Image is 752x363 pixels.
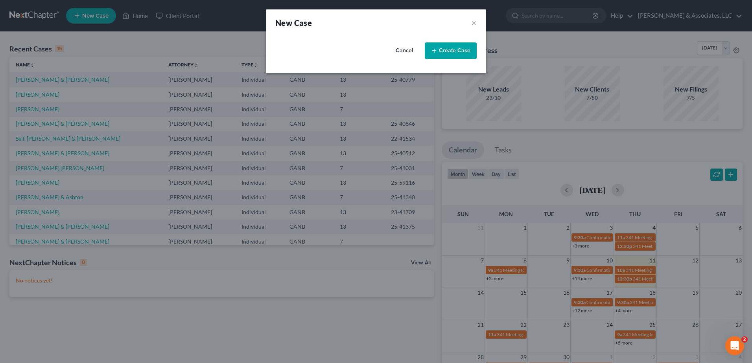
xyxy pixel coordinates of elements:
iframe: Intercom live chat [725,336,744,355]
span: 2 [741,336,748,343]
button: × [471,17,477,28]
button: Create Case [425,42,477,59]
strong: New Case [275,18,312,27]
button: Cancel [387,43,422,59]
